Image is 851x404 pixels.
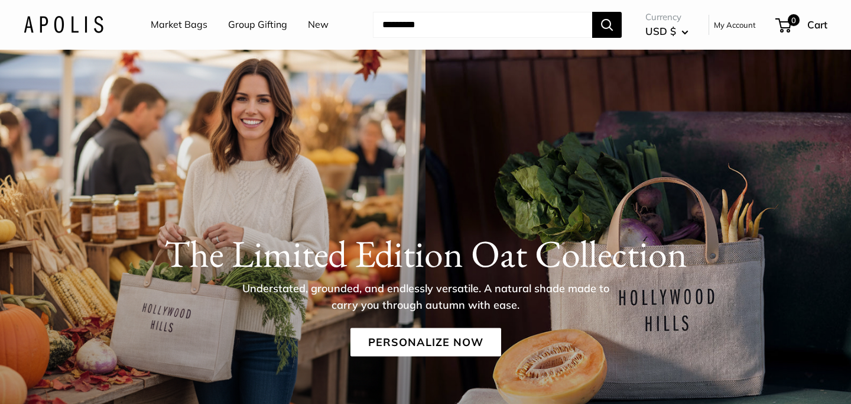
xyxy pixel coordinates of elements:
[350,328,501,356] a: Personalize Now
[807,18,827,31] span: Cart
[151,16,207,34] a: Market Bags
[24,16,103,33] img: Apolis
[24,231,827,276] h1: The Limited Edition Oat Collection
[777,15,827,34] a: 0 Cart
[592,12,622,38] button: Search
[233,280,618,313] p: Understated, grounded, and endlessly versatile. A natural shade made to carry you through autumn ...
[308,16,329,34] a: New
[228,16,287,34] a: Group Gifting
[373,12,592,38] input: Search...
[788,14,800,26] span: 0
[645,25,676,37] span: USD $
[645,22,688,41] button: USD $
[645,9,688,25] span: Currency
[714,18,756,32] a: My Account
